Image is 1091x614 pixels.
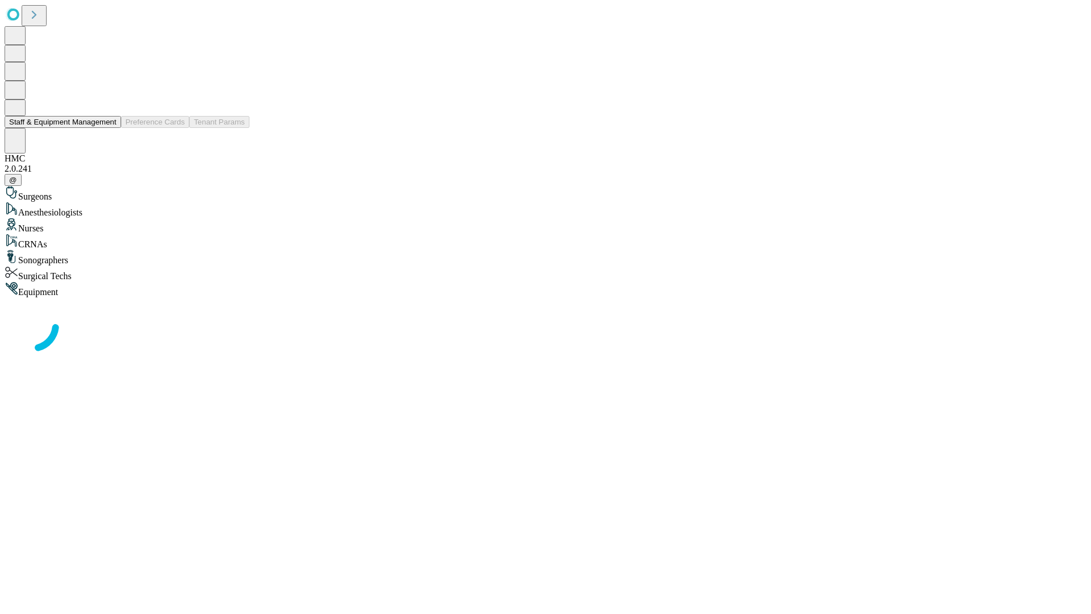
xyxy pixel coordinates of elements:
[5,281,1086,297] div: Equipment
[5,174,22,186] button: @
[5,265,1086,281] div: Surgical Techs
[5,116,121,128] button: Staff & Equipment Management
[189,116,249,128] button: Tenant Params
[9,176,17,184] span: @
[121,116,189,128] button: Preference Cards
[5,250,1086,265] div: Sonographers
[5,218,1086,234] div: Nurses
[5,153,1086,164] div: HMC
[5,164,1086,174] div: 2.0.241
[5,234,1086,250] div: CRNAs
[5,202,1086,218] div: Anesthesiologists
[5,186,1086,202] div: Surgeons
